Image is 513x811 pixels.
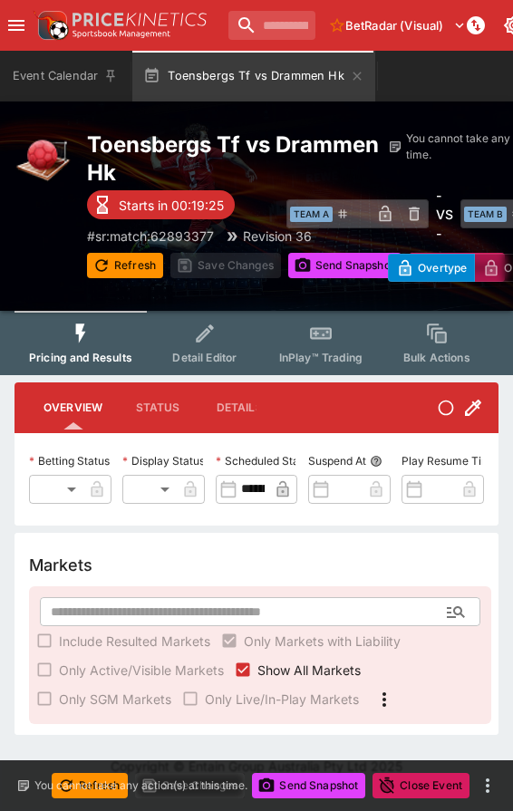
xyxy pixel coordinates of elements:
[323,11,352,40] button: No Bookmarks
[29,555,92,575] h5: Markets
[132,51,375,101] button: Toensbergs Tf vs Drammen Hk
[59,690,171,709] span: Only SGM Markets
[288,253,402,278] button: Send Snapshot
[252,773,365,798] button: Send Snapshot
[34,777,247,794] p: You cannot take any action(s) at this time.
[436,186,453,243] h6: - VS -
[279,351,363,364] span: InPlay™ Trading
[15,130,73,188] img: handball.png
[244,632,401,651] span: Only Markets with Liability
[440,595,472,628] button: Open
[373,689,395,710] svg: More
[198,386,280,430] button: Details
[2,51,129,101] button: Event Calendar
[228,11,315,40] input: search
[402,453,498,468] p: Play Resume Time
[464,207,507,222] span: Team B
[460,9,492,42] button: NOT Connected to PK
[29,351,132,364] span: Pricing and Results
[216,453,307,468] p: Scheduled Start
[388,254,475,282] button: Overtype
[357,11,454,40] button: Select Tenant
[290,207,333,222] span: Team A
[59,632,210,651] span: Include Resulted Markets
[15,311,498,375] div: Event type filters
[243,227,312,246] p: Revision 36
[172,351,237,364] span: Detail Editor
[73,13,207,26] img: PriceKinetics
[119,196,224,215] p: Starts in 00:19:25
[257,661,361,680] span: Show All Markets
[117,386,198,430] button: Status
[87,253,163,278] button: Refresh
[370,455,382,468] button: Suspend At
[205,690,359,709] span: Only Live/In-Play Markets
[29,453,110,468] p: Betting Status
[477,775,498,797] button: more
[33,7,69,43] img: PriceKinetics Logo
[308,453,366,468] p: Suspend At
[59,661,224,680] span: Only Active/Visible Markets
[373,773,469,798] button: Close Event
[73,30,170,38] img: Sportsbook Management
[122,453,205,468] p: Display Status
[409,253,506,282] button: Close Event
[29,386,117,430] button: Overview
[87,227,214,246] p: Copy To Clipboard
[403,351,470,364] span: Bulk Actions
[418,258,467,277] p: Overtype
[87,130,388,187] h2: Copy To Clipboard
